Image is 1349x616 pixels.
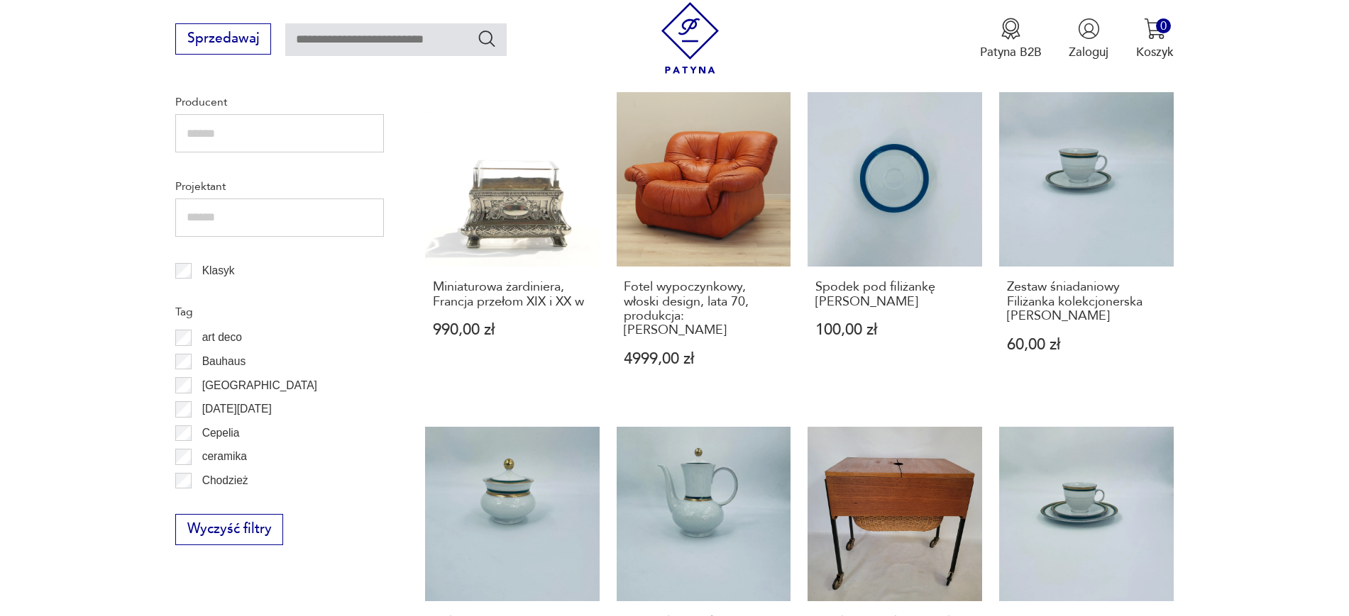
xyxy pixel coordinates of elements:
[1007,337,1166,352] p: 60,00 zł
[980,18,1042,60] a: Ikona medaluPatyna B2B
[980,18,1042,60] button: Patyna B2B
[980,44,1042,60] p: Patyna B2B
[175,34,271,45] a: Sprzedawaj
[425,92,600,400] a: Miniaturowa żardiniera, Francja przełom XIX i XX wMiniaturowa żardiniera, Francja przełom XIX i X...
[808,92,982,400] a: Spodek pod filiżankę RosenthalSpodek pod filiżankę [PERSON_NAME]100,00 zł
[1144,18,1166,40] img: Ikona koszyka
[202,424,240,442] p: Cepelia
[433,323,592,337] p: 990,00 zł
[1078,18,1100,40] img: Ikonka użytkownika
[1069,18,1108,60] button: Zaloguj
[815,280,974,309] h3: Spodek pod filiżankę [PERSON_NAME]
[202,352,246,371] p: Bauhaus
[175,514,283,545] button: Wyczyść filtry
[175,93,384,111] p: Producent
[202,495,245,514] p: Ćmielów
[202,376,317,395] p: [GEOGRAPHIC_DATA]
[815,323,974,337] p: 100,00 zł
[1136,44,1174,60] p: Koszyk
[624,280,783,338] h3: Fotel wypoczynkowy, włoski design, lata 70, produkcja: [PERSON_NAME]
[202,262,235,280] p: Klasyk
[202,400,272,418] p: [DATE][DATE]
[1007,280,1166,323] h3: Zestaw śniadaniowy Filiżanka kolekcjonerska [PERSON_NAME]
[433,280,592,309] h3: Miniaturowa żardiniera, Francja przełom XIX i XX w
[1156,18,1171,33] div: 0
[999,92,1174,400] a: Zestaw śniadaniowy Filiżanka kolekcjonerska Seltmann Weiden AnnabellZestaw śniadaniowy Filiżanka ...
[477,28,497,49] button: Szukaj
[1136,18,1174,60] button: 0Koszyk
[175,303,384,321] p: Tag
[202,328,242,347] p: art deco
[1000,18,1022,40] img: Ikona medalu
[1069,44,1108,60] p: Zaloguj
[624,352,783,366] p: 4999,00 zł
[202,471,248,490] p: Chodzież
[175,23,271,55] button: Sprzedawaj
[654,2,726,74] img: Patyna - sklep z meblami i dekoracjami vintage
[202,447,247,466] p: ceramika
[617,92,791,400] a: Fotel wypoczynkowy, włoski design, lata 70, produkcja: PelleRossiFotel wypoczynkowy, włoski desig...
[175,177,384,196] p: Projektant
